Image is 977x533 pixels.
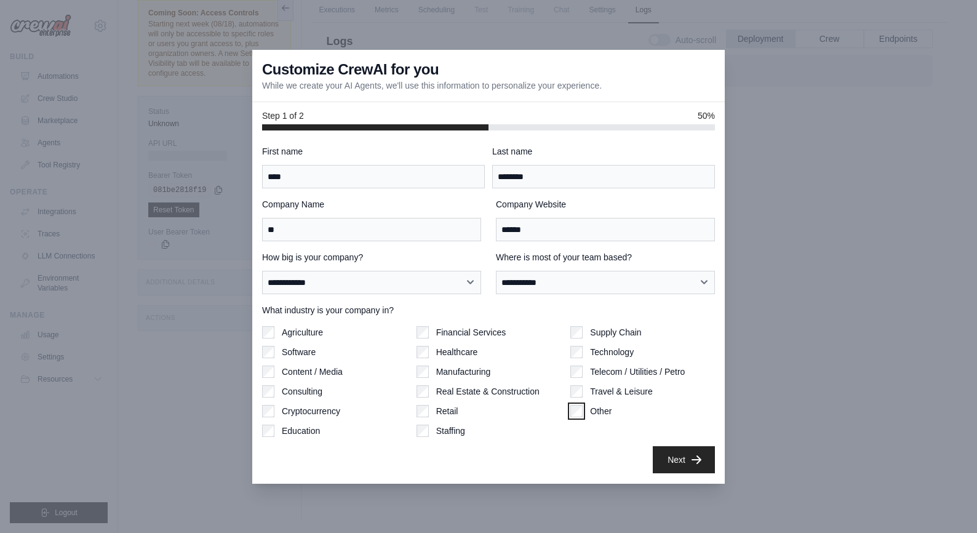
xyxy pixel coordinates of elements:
label: Last name [492,145,715,158]
label: What industry is your company in? [262,304,715,316]
label: Education [282,425,320,437]
span: Step 1 of 2 [262,110,304,122]
label: Company Website [496,198,715,210]
label: First name [262,145,485,158]
label: Company Name [262,198,481,210]
label: Cryptocurrency [282,405,340,417]
h3: Customize CrewAI for you [262,60,439,79]
label: Supply Chain [590,326,641,339]
label: Staffing [436,425,465,437]
label: Telecom / Utilities / Petro [590,366,685,378]
label: Software [282,346,316,358]
span: 50% [698,110,715,122]
iframe: Chat Widget [915,474,977,533]
label: Technology [590,346,634,358]
label: Content / Media [282,366,343,378]
label: Retail [436,405,458,417]
button: Next [653,446,715,473]
label: Travel & Leisure [590,385,652,398]
p: While we create your AI Agents, we'll use this information to personalize your experience. [262,79,602,92]
label: Other [590,405,612,417]
label: Financial Services [436,326,506,339]
label: Healthcare [436,346,478,358]
label: How big is your company? [262,251,481,263]
label: Agriculture [282,326,323,339]
label: Manufacturing [436,366,491,378]
label: Where is most of your team based? [496,251,715,263]
label: Consulting [282,385,322,398]
label: Real Estate & Construction [436,385,540,398]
